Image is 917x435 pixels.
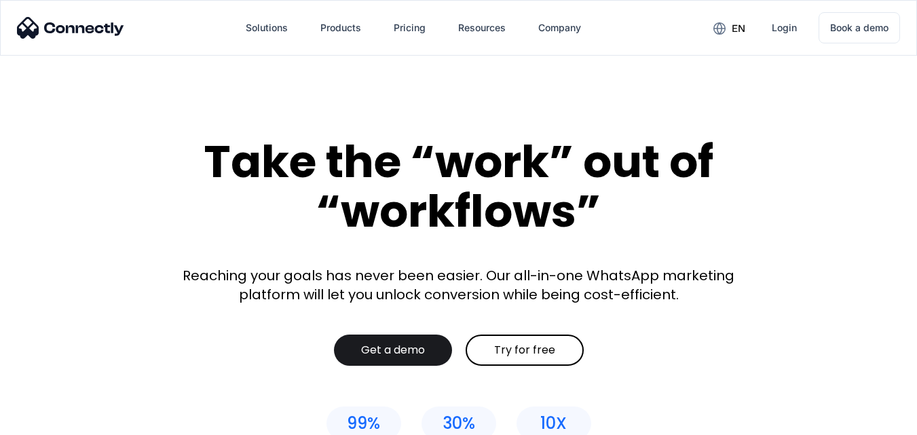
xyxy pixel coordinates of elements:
[361,343,425,357] div: Get a demo
[235,12,299,44] div: Solutions
[443,414,475,433] div: 30%
[819,12,900,43] a: Book a demo
[246,18,288,37] div: Solutions
[347,414,380,433] div: 99%
[494,343,555,357] div: Try for free
[772,18,797,37] div: Login
[527,12,592,44] div: Company
[703,18,755,38] div: en
[17,17,124,39] img: Connectly Logo
[310,12,372,44] div: Products
[761,12,808,44] a: Login
[540,414,567,433] div: 10X
[334,335,452,366] a: Get a demo
[153,137,764,235] div: Take the “work” out of “workflows”
[27,411,81,430] ul: Language list
[14,411,81,430] aside: Language selected: English
[466,335,584,366] a: Try for free
[538,18,581,37] div: Company
[320,18,361,37] div: Products
[458,18,506,37] div: Resources
[447,12,517,44] div: Resources
[732,19,745,38] div: en
[174,266,744,304] div: Reaching your goals has never been easier. Our all-in-one WhatsApp marketing platform will let yo...
[383,12,436,44] a: Pricing
[394,18,426,37] div: Pricing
